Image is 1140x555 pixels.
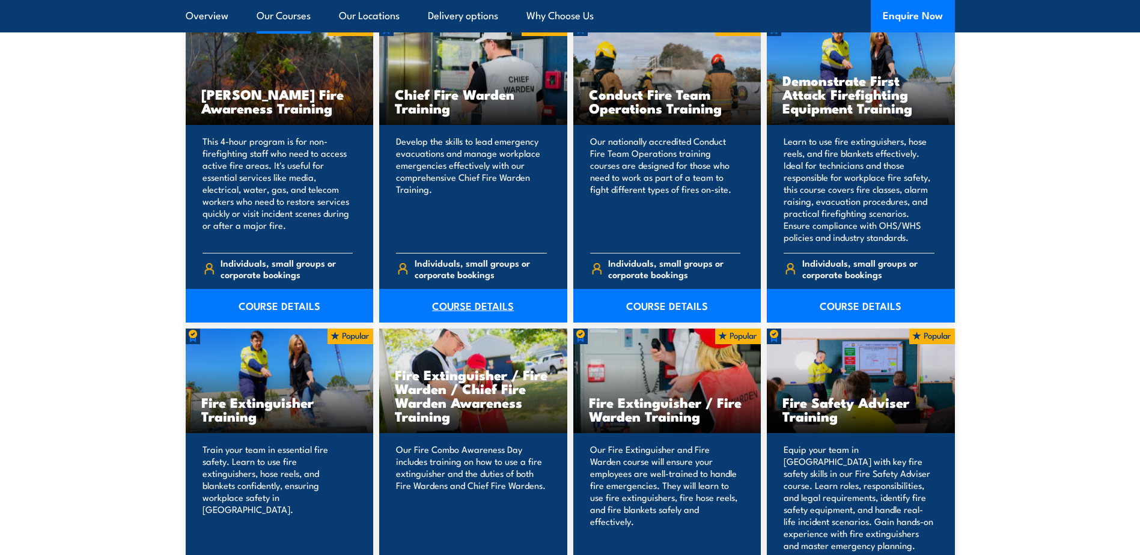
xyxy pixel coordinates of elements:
[221,257,353,280] span: Individuals, small groups or corporate bookings
[395,368,552,423] h3: Fire Extinguisher / Fire Warden / Chief Fire Warden Awareness Training
[415,257,547,280] span: Individuals, small groups or corporate bookings
[590,135,741,243] p: Our nationally accredited Conduct Fire Team Operations training courses are designed for those wh...
[201,395,358,423] h3: Fire Extinguisher Training
[395,87,552,115] h3: Chief Fire Warden Training
[784,135,934,243] p: Learn to use fire extinguishers, hose reels, and fire blankets effectively. Ideal for technicians...
[782,395,939,423] h3: Fire Safety Adviser Training
[608,257,740,280] span: Individuals, small groups or corporate bookings
[802,257,934,280] span: Individuals, small groups or corporate bookings
[396,443,547,551] p: Our Fire Combo Awareness Day includes training on how to use a fire extinguisher and the duties o...
[767,289,955,323] a: COURSE DETAILS
[782,73,939,115] h3: Demonstrate First Attack Firefighting Equipment Training
[589,87,746,115] h3: Conduct Fire Team Operations Training
[573,289,761,323] a: COURSE DETAILS
[396,135,547,243] p: Develop the skills to lead emergency evacuations and manage workplace emergencies effectively wit...
[784,443,934,551] p: Equip your team in [GEOGRAPHIC_DATA] with key fire safety skills in our Fire Safety Adviser cours...
[590,443,741,551] p: Our Fire Extinguisher and Fire Warden course will ensure your employees are well-trained to handl...
[201,87,358,115] h3: [PERSON_NAME] Fire Awareness Training
[203,443,353,551] p: Train your team in essential fire safety. Learn to use fire extinguishers, hose reels, and blanke...
[203,135,353,243] p: This 4-hour program is for non-firefighting staff who need to access active fire areas. It's usef...
[379,289,567,323] a: COURSE DETAILS
[186,289,374,323] a: COURSE DETAILS
[589,395,746,423] h3: Fire Extinguisher / Fire Warden Training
